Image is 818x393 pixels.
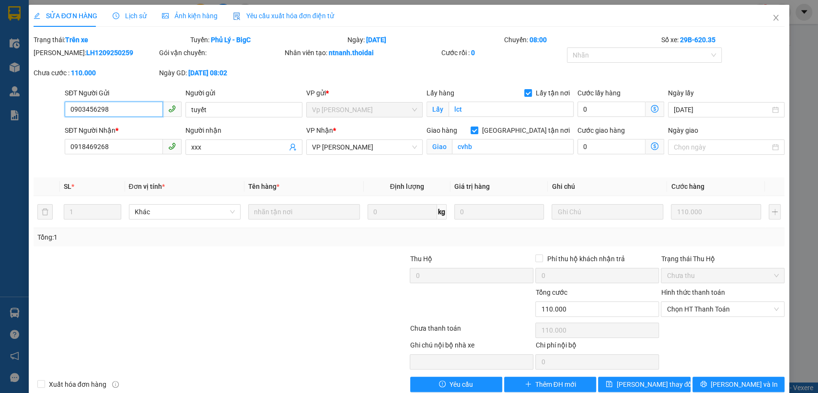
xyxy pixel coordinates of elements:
input: Ngày lấy [674,104,771,115]
span: dollar-circle [651,105,658,113]
div: Cước rồi : [441,47,565,58]
div: Người gửi [185,88,302,98]
span: Tổng cước [535,289,567,296]
strong: CÔNG TY TNHH DỊCH VỤ DU LỊCH THỜI ĐẠI [17,8,94,39]
input: Giao tận nơi [452,139,574,154]
div: SĐT Người Nhận [65,125,182,136]
span: VP Nguyễn Quốc Trị [312,140,417,154]
span: dollar-circle [651,142,658,150]
span: Yêu cầu [449,379,473,390]
button: delete [37,204,53,220]
span: Thu Hộ [410,255,432,263]
span: Ảnh kiện hàng [162,12,218,20]
div: Người nhận [185,125,302,136]
span: picture [162,12,169,19]
div: Ngày GD: [159,68,283,78]
span: Chọn HT Thanh Toán [667,302,779,316]
div: VP gửi [306,88,423,98]
div: Nhân viên tạo: [285,47,439,58]
b: Phủ Lý - BigC [211,36,251,44]
div: Gói vận chuyển: [159,47,283,58]
b: 29B-620.35 [680,36,715,44]
div: Ngày: [346,35,503,45]
span: Giao hàng [426,127,457,134]
b: 08:00 [530,36,547,44]
input: Cước giao hàng [577,139,645,154]
span: kg [437,204,447,220]
span: Tên hàng [248,183,279,190]
div: Chuyến: [503,35,660,45]
span: [PERSON_NAME] và In [711,379,778,390]
span: SỬA ĐƠN HÀNG [34,12,97,20]
button: plus [769,204,781,220]
button: plusThêm ĐH mới [504,377,596,392]
img: icon [233,12,241,20]
span: phone [168,105,176,113]
div: Trạng thái Thu Hộ [661,254,784,264]
b: 0 [471,49,475,57]
div: Tuyến: [189,35,346,45]
span: Cước hàng [671,183,704,190]
span: Lấy tận nơi [532,88,574,98]
span: plus [525,381,531,388]
span: Chưa thu [667,268,779,283]
label: Cước lấy hàng [577,89,621,97]
span: save [606,381,612,388]
span: SL [64,183,71,190]
input: 0 [454,204,544,220]
span: [PERSON_NAME] thay đổi [616,379,693,390]
span: info-circle [112,381,119,388]
button: Close [762,5,789,32]
span: Lịch sử [113,12,147,20]
span: Xuất hóa đơn hàng [45,379,110,390]
div: Chưa thanh toán [409,323,535,340]
div: Số xe: [660,35,785,45]
span: close [772,14,780,22]
span: VP Nhận [306,127,333,134]
span: exclamation-circle [439,381,446,388]
input: Ngày giao [674,142,771,152]
input: Ghi Chú [552,204,663,220]
button: save[PERSON_NAME] thay đổi [598,377,690,392]
b: ntnanh.thoidai [329,49,374,57]
div: Trạng thái: [33,35,189,45]
span: Vp Lê Hoàn [312,103,417,117]
button: exclamation-circleYêu cầu [410,377,502,392]
b: Trên xe [65,36,88,44]
label: Hình thức thanh toán [661,289,725,296]
span: Khác [135,205,235,219]
input: Cước lấy hàng [577,102,645,117]
input: 0 [671,204,761,220]
th: Ghi chú [548,177,667,196]
div: Tổng: 1 [37,232,316,243]
span: Định lượng [390,183,424,190]
span: Thêm ĐH mới [535,379,576,390]
div: Chi phí nội bộ [535,340,659,354]
b: LH1209250259 [86,49,133,57]
span: user-add [289,143,297,151]
span: printer [700,381,707,388]
span: clock-circle [113,12,119,19]
span: Yêu cầu xuất hóa đơn điện tử [233,12,334,20]
span: LH1209250260 [100,64,158,74]
span: Đơn vị tính [129,183,165,190]
label: Ngày lấy [668,89,694,97]
label: Cước giao hàng [577,127,625,134]
label: Ngày giao [668,127,698,134]
div: [PERSON_NAME]: [34,47,157,58]
span: Chuyển phát nhanh: [GEOGRAPHIC_DATA] - [GEOGRAPHIC_DATA] [14,41,97,75]
div: Ghi chú nội bộ nhà xe [410,340,533,354]
button: printer[PERSON_NAME] và In [692,377,784,392]
span: Lấy [426,102,449,117]
span: Lấy hàng [426,89,454,97]
input: Lấy tận nơi [449,102,574,117]
span: phone [168,142,176,150]
div: Chưa cước : [34,68,157,78]
b: [DATE] 08:02 [188,69,227,77]
input: VD: Bàn, Ghế [248,204,360,220]
span: edit [34,12,40,19]
b: [DATE] [366,36,386,44]
span: Giao [426,139,452,154]
span: Giá trị hàng [454,183,490,190]
img: logo [5,34,11,83]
